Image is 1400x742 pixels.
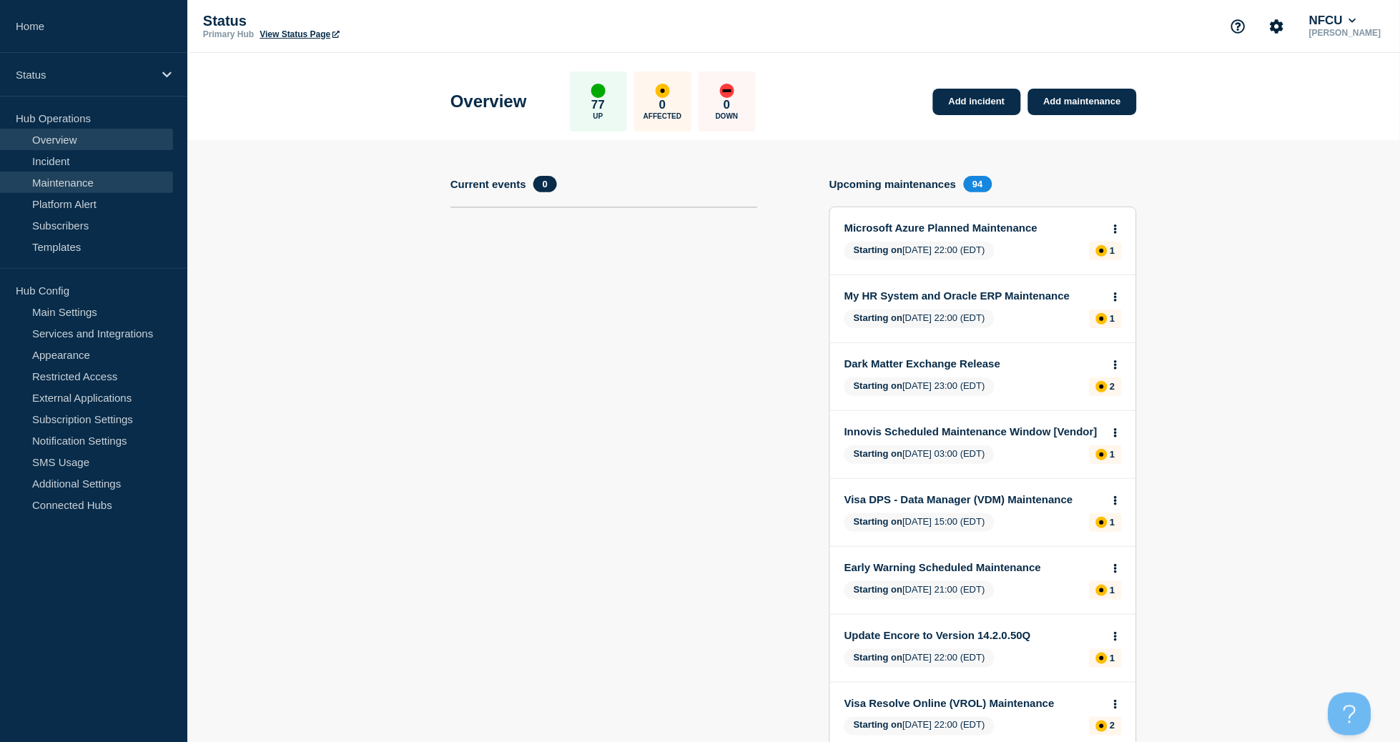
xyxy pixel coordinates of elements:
span: [DATE] 15:00 (EDT) [844,513,995,532]
p: Up [593,112,603,120]
span: Starting on [854,448,903,459]
h4: Current events [450,178,526,190]
p: 1 [1110,449,1115,460]
div: up [591,84,606,98]
div: down [720,84,734,98]
span: [DATE] 22:00 (EDT) [844,649,995,668]
p: 0 [724,98,730,112]
p: 1 [1110,313,1115,324]
button: Support [1223,11,1253,41]
a: View Status Page [260,29,339,39]
a: Visa DPS - Data Manager (VDM) Maintenance [844,493,1103,505]
p: 2 [1110,381,1115,392]
p: 1 [1110,245,1115,256]
p: Down [716,112,739,120]
p: Status [203,13,489,29]
div: affected [1096,653,1108,664]
span: [DATE] 21:00 (EDT) [844,581,995,600]
span: Starting on [854,584,903,595]
button: Account settings [1262,11,1292,41]
div: affected [656,84,670,98]
a: Dark Matter Exchange Release [844,357,1103,370]
span: [DATE] 23:00 (EDT) [844,377,995,396]
div: affected [1096,721,1108,732]
span: [DATE] 22:00 (EDT) [844,717,995,736]
span: [DATE] 22:00 (EDT) [844,310,995,328]
span: 0 [533,176,557,192]
a: Update Encore to Version 14.2.0.50Q [844,629,1103,641]
span: 94 [964,176,992,192]
a: My HR System and Oracle ERP Maintenance [844,290,1103,302]
p: 2 [1110,721,1115,731]
a: Early Warning Scheduled Maintenance [844,561,1103,573]
p: Status [16,69,153,81]
a: Microsoft Azure Planned Maintenance [844,222,1103,234]
p: 1 [1110,585,1115,595]
div: affected [1096,313,1108,325]
p: 0 [659,98,666,112]
span: [DATE] 22:00 (EDT) [844,242,995,260]
span: Starting on [854,380,903,391]
iframe: Help Scout Beacon - Open [1328,693,1371,736]
h1: Overview [450,91,527,112]
div: affected [1096,245,1108,257]
p: 77 [591,98,605,112]
span: Starting on [854,244,903,255]
h4: Upcoming maintenances [829,178,957,190]
p: 1 [1110,517,1115,528]
a: Add incident [933,89,1021,115]
span: Starting on [854,312,903,323]
a: Visa Resolve Online (VROL) Maintenance [844,697,1103,709]
span: Starting on [854,652,903,663]
span: Starting on [854,720,903,731]
div: affected [1096,517,1108,528]
p: Primary Hub [203,29,254,39]
div: affected [1096,381,1108,392]
span: [DATE] 03:00 (EDT) [844,445,995,464]
p: Affected [644,112,681,120]
div: affected [1096,449,1108,460]
button: NFCU [1306,14,1359,28]
p: [PERSON_NAME] [1306,28,1384,38]
a: Innovis Scheduled Maintenance Window [Vendor] [844,425,1103,437]
p: 1 [1110,653,1115,663]
a: Add maintenance [1028,89,1137,115]
div: affected [1096,585,1108,596]
span: Starting on [854,516,903,527]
